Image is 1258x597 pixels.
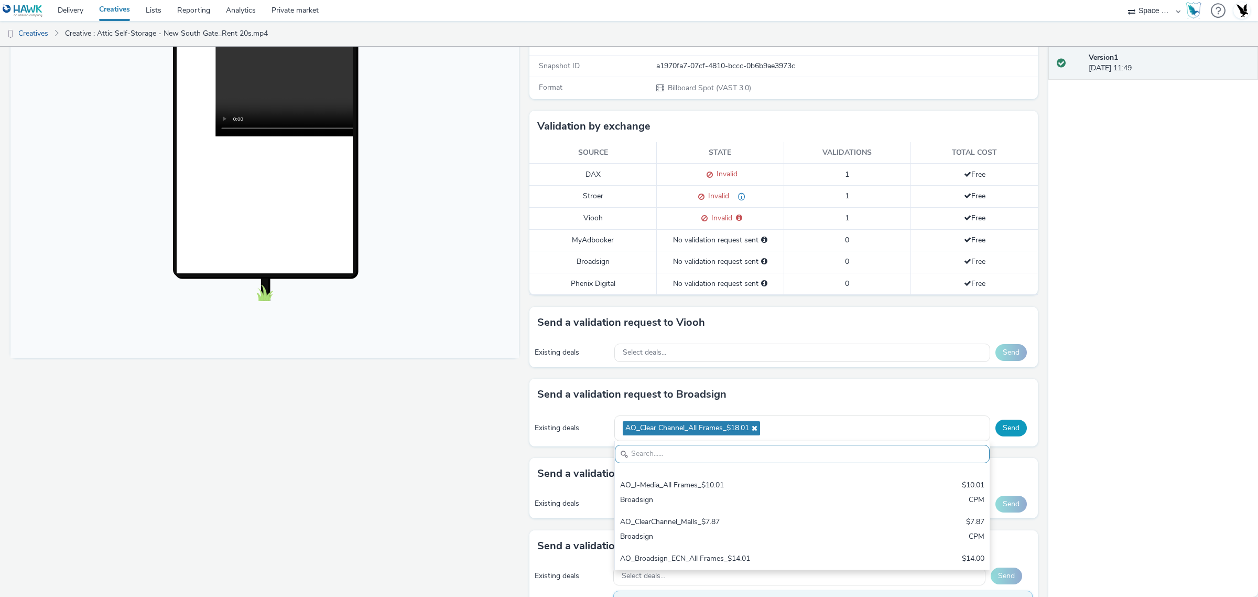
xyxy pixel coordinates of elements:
[667,83,751,93] span: Billboard Spot (VAST 3.0)
[539,82,562,92] span: Format
[964,213,985,223] span: Free
[535,498,609,509] div: Existing deals
[529,186,657,208] td: Stroer
[845,235,849,245] span: 0
[662,235,778,246] div: No validation request sent
[620,553,861,566] div: AO_Broadsign_ECN_All Frames_$14.01
[964,279,985,289] span: Free
[529,142,657,164] th: Source
[3,4,43,17] img: undefined Logo
[620,531,861,543] div: Broadsign
[657,142,784,164] th: State
[535,347,609,358] div: Existing deals
[5,29,16,39] img: dooh
[529,208,657,230] td: Viooh
[995,496,1027,513] button: Send
[1234,3,1250,18] img: Account UK
[620,495,861,507] div: Broadsign
[529,164,657,186] td: DAX
[1089,52,1250,74] div: [DATE] 11:49
[966,517,984,529] div: $7.87
[535,571,608,581] div: Existing deals
[535,423,609,433] div: Existing deals
[962,553,984,566] div: $14.00
[995,344,1027,361] button: Send
[656,61,1037,71] div: a1970fa7-07cf-4810-bccc-0b6b9ae3973c
[964,257,985,266] span: Free
[537,315,705,331] h3: Send a validation request to Viooh
[537,119,650,134] h3: Validation by exchange
[622,572,665,581] span: Select deals...
[529,251,657,273] td: Broadsign
[761,279,767,289] div: Please select a deal below and click on Send to send a validation request to Phenix Digital.
[529,273,657,294] td: Phenix Digital
[1089,52,1118,62] strong: Version 1
[995,420,1027,436] button: Send
[729,191,745,202] div: Not found on SSP side
[845,169,849,179] span: 1
[620,568,861,580] div: Broadsign
[969,495,984,507] div: CPM
[964,169,985,179] span: Free
[969,568,984,580] div: CPM
[964,235,985,245] span: Free
[615,445,990,463] input: Search......
[662,257,778,267] div: No validation request sent
[845,279,849,289] span: 0
[708,213,732,223] span: Invalid
[539,61,580,71] span: Snapshot ID
[620,517,861,529] div: AO_ClearChannel_Malls_$7.87
[962,480,984,492] div: $10.01
[537,466,740,482] h3: Send a validation request to MyAdbooker
[845,257,849,266] span: 0
[1186,2,1201,19] img: Hawk Academy
[845,191,849,201] span: 1
[662,279,778,289] div: No validation request sent
[529,229,657,251] td: MyAdbooker
[60,21,273,46] a: Creative : Attic Self-Storage - New South Gate_Rent 20s.mp4
[784,142,911,164] th: Validations
[537,387,726,402] h3: Send a validation request to Broadsign
[704,191,729,201] span: Invalid
[845,213,849,223] span: 1
[911,142,1038,164] th: Total cost
[620,480,861,492] div: AO_I-Media_All Frames_$10.01
[537,538,744,554] h3: Send a validation request to Phenix Digital
[964,191,985,201] span: Free
[991,568,1022,584] button: Send
[969,531,984,543] div: CPM
[761,235,767,246] div: Please select a deal below and click on Send to send a validation request to MyAdbooker.
[1186,2,1206,19] a: Hawk Academy
[623,348,666,357] span: Select deals...
[713,169,738,179] span: Invalid
[761,257,767,267] div: Please select a deal below and click on Send to send a validation request to Broadsign.
[625,424,749,433] span: AO_Clear Channel_All Frames_$18.01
